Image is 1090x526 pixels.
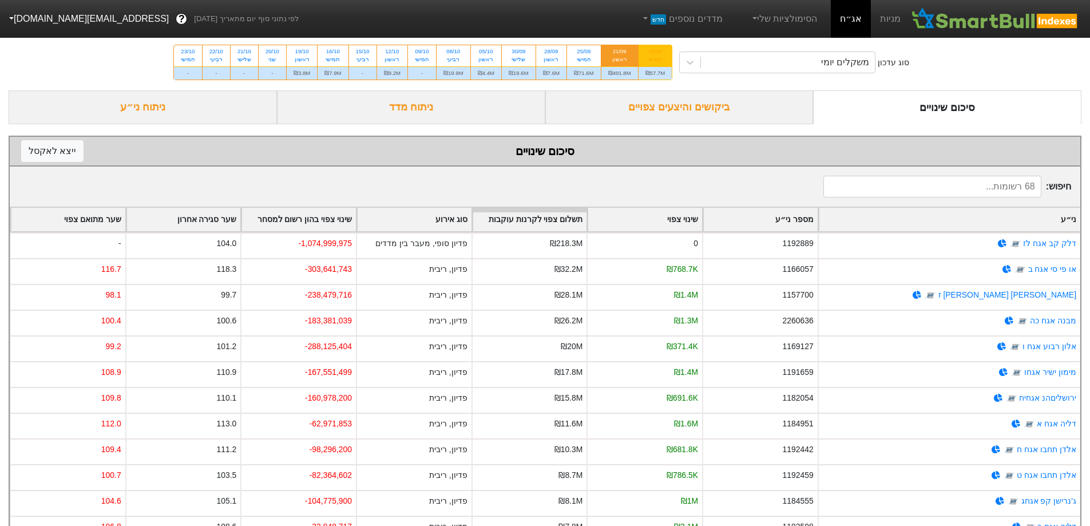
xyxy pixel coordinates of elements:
[667,341,698,353] div: ₪371.4K
[601,66,638,80] div: ₪491.8M
[429,418,467,430] div: פדיון, ריבית
[1030,316,1076,325] a: מבנה אגח כה
[608,48,631,56] div: 21/09
[209,48,223,56] div: 22/10
[429,315,467,327] div: פדיון, ריבית
[357,208,471,231] div: Toggle SortBy
[667,392,698,404] div: ₪691.6K
[478,56,494,64] div: ראשון
[558,495,582,507] div: ₪8.1M
[543,56,560,64] div: ראשון
[21,140,84,162] button: ייצא לאקסל
[574,48,594,56] div: 25/09
[9,90,277,124] div: ניתוח ני״ע
[783,418,814,430] div: 1184951
[216,315,236,327] div: 100.6
[783,341,814,353] div: 1169127
[1022,342,1076,351] a: אלון רבוע אגח ו
[1009,341,1021,353] img: tase link
[1004,470,1015,481] img: tase link
[429,341,467,353] div: פדיון, ריבית
[878,57,909,69] div: סוג עדכון
[1004,444,1015,456] img: tase link
[554,289,583,301] div: ₪28.1M
[101,418,121,430] div: 112.0
[693,238,698,250] div: 0
[221,289,236,301] div: 99.7
[554,444,583,456] div: ₪10.3M
[429,392,467,404] div: פדיון, ריבית
[241,208,356,231] div: Toggle SortBy
[502,66,536,80] div: ₪19.6M
[101,444,121,456] div: 109.4
[216,238,236,250] div: 104.0
[478,48,494,56] div: 05/10
[783,263,814,275] div: 1166057
[574,56,594,64] div: חמישי
[429,469,467,481] div: פדיון, ריבית
[910,7,1081,30] img: SmartBull
[106,341,121,353] div: 99.2
[294,56,310,64] div: ראשון
[1024,418,1035,430] img: tase link
[636,7,727,30] a: מדדים נוספיםחדש
[473,208,587,231] div: Toggle SortBy
[429,444,467,456] div: פדיון, ריבית
[305,263,352,275] div: -303,641,743
[567,66,601,80] div: ₪71.6M
[101,315,121,327] div: 100.4
[375,238,467,250] div: פדיון סופי, מעבר בין מדדים
[819,208,1080,231] div: Toggle SortBy
[681,495,698,507] div: ₪1M
[1019,393,1076,402] a: ירושליםהנ אגחיח
[181,48,195,56] div: 23/10
[1008,496,1019,507] img: tase link
[674,315,698,327] div: ₪1.3M
[415,48,429,56] div: 09/10
[1017,315,1028,327] img: tase link
[536,66,566,80] div: ₪7.6M
[408,66,436,80] div: -
[216,418,236,430] div: 113.0
[101,392,121,404] div: 109.8
[1021,496,1076,505] a: ג'נרישן קפ אגחג
[179,11,185,27] span: ?
[545,90,814,124] div: ביקושים והיצעים צפויים
[1017,470,1076,480] a: אלדן תחבו אגח ט
[294,48,310,56] div: 19/10
[667,263,698,275] div: ₪768.7K
[783,495,814,507] div: 1184555
[1037,419,1076,428] a: דליה אגח א
[554,418,583,430] div: ₪11.6M
[443,48,463,56] div: 08/10
[310,444,352,456] div: -98,296,200
[324,56,341,64] div: חמישי
[21,143,1069,160] div: סיכום שינויים
[174,66,202,80] div: -
[813,90,1081,124] div: סיכום שינויים
[101,495,121,507] div: 104.6
[356,56,370,64] div: רביעי
[746,7,822,30] a: הסימולציות שלי
[1017,445,1076,454] a: אלדן תחבו אגח ח
[651,14,666,25] span: חדש
[231,66,258,80] div: -
[305,289,352,301] div: -238,479,716
[377,66,407,80] div: ₪9.2M
[429,263,467,275] div: פדיון, ריבית
[318,66,348,80] div: ₪7.9M
[106,289,121,301] div: 98.1
[783,366,814,378] div: 1191659
[588,208,702,231] div: Toggle SortBy
[259,66,286,80] div: -
[126,208,241,231] div: Toggle SortBy
[639,66,672,80] div: ₪57.7M
[608,56,631,64] div: ראשון
[305,495,352,507] div: -104,775,900
[305,392,352,404] div: -160,978,200
[11,208,125,231] div: Toggle SortBy
[443,56,463,64] div: רביעי
[783,469,814,481] div: 1192459
[783,392,814,404] div: 1182054
[305,341,352,353] div: -288,125,404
